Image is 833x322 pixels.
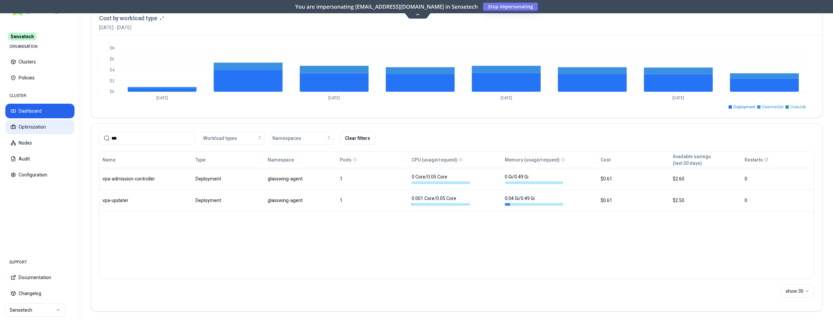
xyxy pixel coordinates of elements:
button: Clusters [5,54,74,69]
button: Memory (usage/request) [505,153,560,166]
div: 0 [745,175,811,182]
div: 0 Gi / 0.49 Gi [505,173,563,184]
button: CPU (usage/request) [412,153,457,166]
tspan: $8 [110,46,114,51]
div: 0.04 Gi / 0.49 Gi [505,195,563,206]
div: 0 Core / 0.05 Core [412,173,470,184]
button: Type [196,153,206,166]
button: Name [102,153,115,166]
button: Cost [601,153,611,166]
div: 1 [340,175,406,182]
p: Restarts [745,157,763,163]
div: $0.61 [601,175,667,182]
div: SUPPORT [5,256,74,269]
button: Changelog [5,286,74,301]
button: Dashboard [5,104,74,118]
tspan: [DATE] [500,96,512,100]
button: Pods [340,153,351,166]
span: [DATE] - [DATE] [99,24,164,31]
div: 0.001 Core / 0.05 Core [412,195,470,206]
span: Sensetech [8,33,37,41]
button: Configuration [5,167,74,182]
button: Clear filters [339,132,376,145]
button: Nodes [5,136,74,150]
div: vpa-updater [102,197,161,204]
div: $0.61 [601,197,667,204]
div: ORGANISATION [5,40,74,53]
span: Namespaces [272,135,301,142]
div: 1 [340,197,406,204]
div: CLUSTER [5,89,74,102]
button: Namespace [268,153,294,166]
h3: Cost by workload type [99,14,157,23]
tspan: $0 [110,89,114,94]
div: $2.50 [673,197,739,204]
div: Deployment [196,197,262,204]
span: CronJob [790,104,806,110]
span: DaemonSet [762,104,784,110]
div: vpa-admission-controller [102,175,161,182]
div: Deployment [196,175,262,182]
tspan: [DATE] [156,96,168,100]
button: Audit [5,152,74,166]
div: glasswing-agent [268,175,310,182]
tspan: [DATE] [672,96,684,100]
button: Namespaces [270,132,334,145]
button: Policies [5,70,74,85]
tspan: [DATE] [328,96,340,100]
div: $2.60 [673,175,739,182]
button: Available savings(last 30 days) [673,153,711,166]
span: Workload types [203,135,237,142]
button: Workload types [201,132,265,145]
span: Deployment [734,104,756,110]
button: Optimization [5,120,74,134]
div: 0 [745,197,811,204]
button: Documentation [5,270,74,285]
div: glasswing-agent [268,197,310,204]
tspan: $4 [110,68,115,72]
tspan: $6 [110,57,114,61]
tspan: $2 [110,79,114,83]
